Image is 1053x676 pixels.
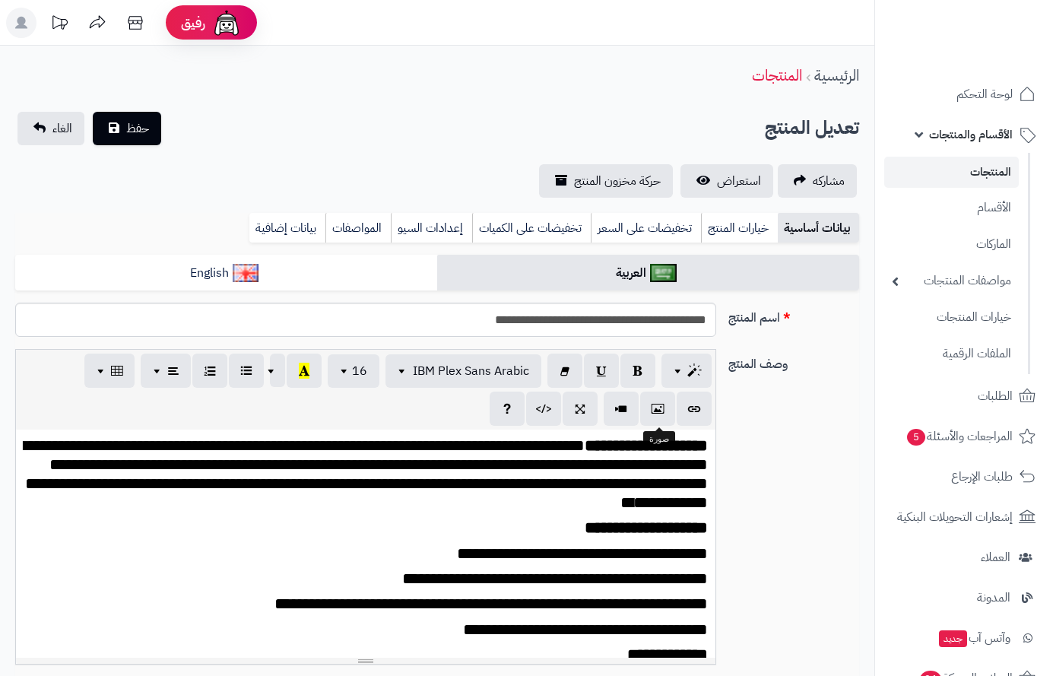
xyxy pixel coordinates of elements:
[778,213,859,243] a: بيانات أساسية
[929,124,1013,145] span: الأقسام والمنتجات
[906,426,1013,447] span: المراجعات والأسئلة
[717,172,761,190] span: استعراض
[574,172,661,190] span: حركة مخزون المنتج
[939,630,967,647] span: جديد
[884,499,1044,535] a: إشعارات التحويلات البنكية
[884,378,1044,414] a: الطلبات
[211,8,242,38] img: ai-face.png
[385,354,541,388] button: IBM Plex Sans Arabic
[680,164,773,198] a: استعراض
[52,119,72,138] span: الغاء
[884,301,1019,334] a: خيارات المنتجات
[956,84,1013,105] span: لوحة التحكم
[765,113,859,144] h2: تعديل المنتج
[352,362,367,380] span: 16
[778,164,857,198] a: مشاركه
[884,76,1044,113] a: لوحة التحكم
[884,579,1044,616] a: المدونة
[643,431,675,448] div: صورة
[907,429,925,446] span: 5
[413,362,529,380] span: IBM Plex Sans Arabic
[981,547,1010,568] span: العملاء
[472,213,591,243] a: تخفيضات على الكميات
[951,466,1013,487] span: طلبات الإرجاع
[977,587,1010,608] span: المدونة
[950,40,1039,72] img: logo-2.png
[884,228,1019,261] a: الماركات
[722,349,865,373] label: وصف المنتج
[813,172,845,190] span: مشاركه
[40,8,78,42] a: تحديثات المنصة
[884,459,1044,495] a: طلبات الإرجاع
[722,303,865,327] label: اسم المنتج
[233,264,259,282] img: English
[897,506,1013,528] span: إشعارات التحويلات البنكية
[650,264,677,282] img: العربية
[437,255,859,292] a: العربية
[17,112,84,145] a: الغاء
[978,386,1013,407] span: الطلبات
[884,418,1044,455] a: المراجعات والأسئلة5
[884,157,1019,188] a: المنتجات
[181,14,205,32] span: رفيق
[93,112,161,145] button: حفظ
[591,213,701,243] a: تخفيضات على السعر
[884,265,1019,297] a: مواصفات المنتجات
[884,620,1044,656] a: وآتس آبجديد
[325,213,391,243] a: المواصفات
[884,192,1019,224] a: الأقسام
[539,164,673,198] a: حركة مخزون المنتج
[884,338,1019,370] a: الملفات الرقمية
[752,64,802,87] a: المنتجات
[126,119,149,138] span: حفظ
[328,354,379,388] button: 16
[391,213,472,243] a: إعدادات السيو
[15,255,437,292] a: English
[814,64,859,87] a: الرئيسية
[249,213,325,243] a: بيانات إضافية
[937,627,1010,649] span: وآتس آب
[884,539,1044,576] a: العملاء
[701,213,778,243] a: خيارات المنتج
